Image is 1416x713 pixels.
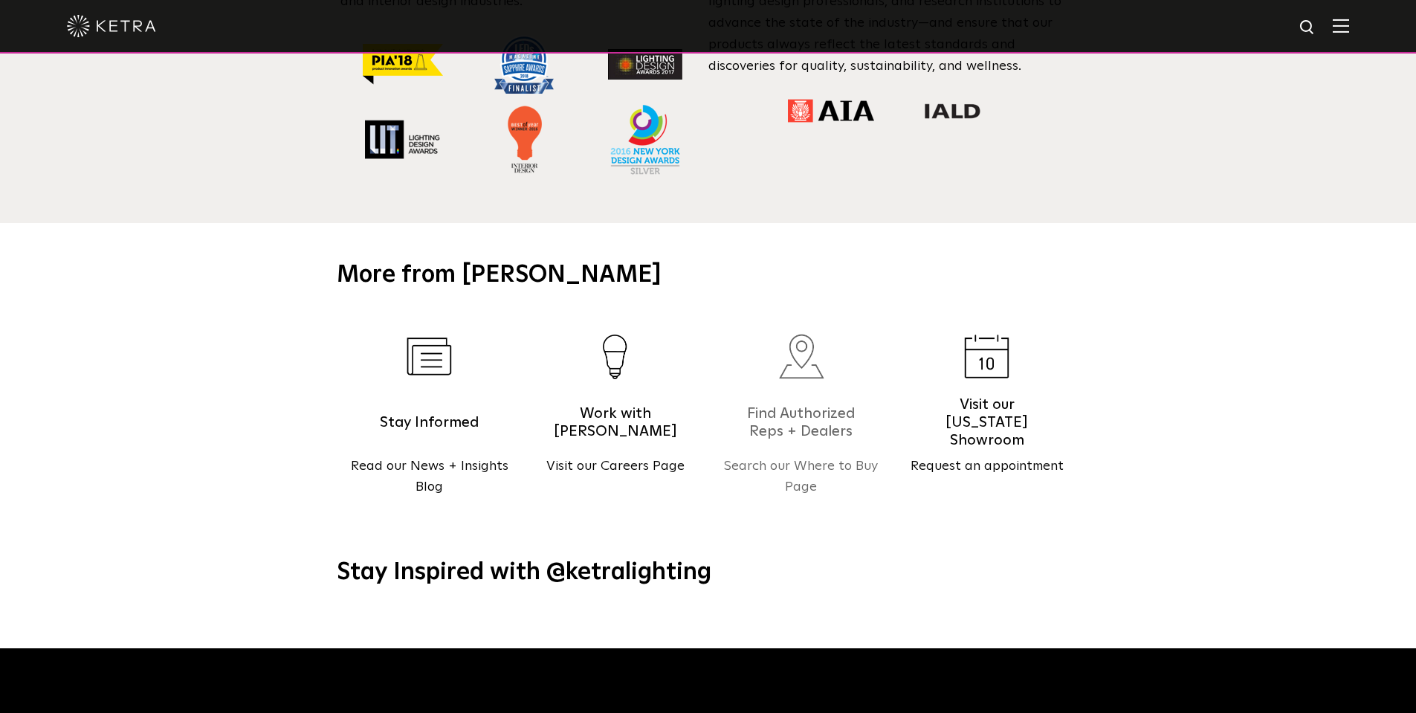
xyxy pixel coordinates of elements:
[366,404,493,441] h5: Stay Informed
[778,334,824,379] img: marker-icon
[924,103,981,119] img: Alliance_IALD_logo
[924,404,1050,441] h5: Visit our [US_STATE] Showroom
[363,44,443,85] img: AP PIA18 Winner_Yellow
[337,558,1080,589] h3: Stay Inspired with @ketralighting
[708,314,894,521] a: marker-icon Find Authorized Reps + Dealers Search our Where to Buy Page
[894,314,1080,521] a: calendar-icon Visit our [US_STATE] Showroom Request an appointment
[610,105,680,175] img: Award_certificate_silver300
[788,99,874,123] img: Allianace_AIA_logo
[523,456,708,477] p: Visit our Careers Page
[708,456,894,499] p: Search our Where to Buy Page
[365,120,440,159] img: Award_LIT_logo
[964,335,1009,378] img: calendar-icon
[507,106,542,173] img: Award_BestofYear-2016_logo
[738,404,864,441] h5: Find Authorized Reps + Dealers
[494,35,554,94] img: Award_sapphireawards-2018-finalist
[523,314,708,521] a: career-icon Work with [PERSON_NAME] Visit our Careers Page
[407,338,452,375] img: paper-icon
[1333,19,1349,33] img: Hamburger%20Nav.svg
[552,404,679,441] h5: Work with [PERSON_NAME]
[894,456,1080,477] p: Request an appointment
[608,49,682,80] img: lighting-design-award-2017
[337,456,523,499] p: Read our News + Insights Blog
[1299,19,1317,37] img: search icon
[337,260,1080,291] h3: More from [PERSON_NAME]
[67,15,156,37] img: ketra-logo-2019-white
[337,314,523,521] a: paper-icon Stay Informed Read our News + Insights Blog
[603,335,627,379] img: career-icon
